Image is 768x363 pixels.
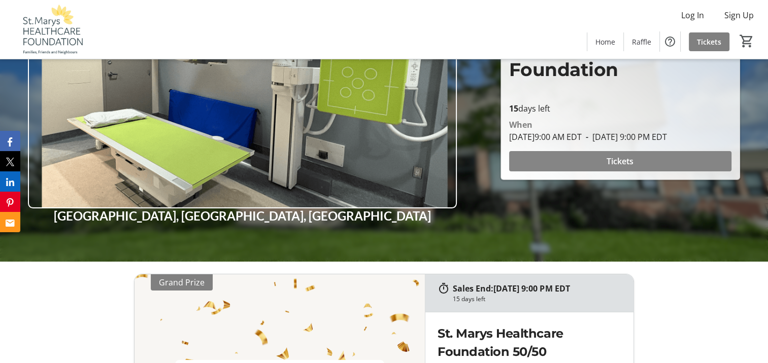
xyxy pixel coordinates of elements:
[587,32,623,51] a: Home
[509,102,731,115] p: days left
[509,131,582,142] span: [DATE] 9:00 AM EDT
[438,324,621,361] h2: St. Marys Healthcare Foundation 50/50
[724,9,754,21] span: Sign Up
[151,274,213,291] div: Grand Prize
[54,208,431,223] strong: [GEOGRAPHIC_DATA], [GEOGRAPHIC_DATA], [GEOGRAPHIC_DATA]
[689,32,729,51] a: Tickets
[509,103,518,114] span: 15
[681,9,704,21] span: Log In
[509,119,532,131] div: When
[453,283,493,294] span: Sales End:
[632,37,651,47] span: Raffle
[582,131,667,142] span: [DATE] 9:00 PM EDT
[582,131,592,142] span: -
[6,4,96,55] img: St. Marys Healthcare Foundation's Logo
[716,7,762,23] button: Sign Up
[738,32,756,50] button: Cart
[453,295,485,304] div: 15 days left
[493,283,570,294] span: [DATE] 9:00 PM EDT
[607,155,633,167] span: Tickets
[660,31,680,52] button: Help
[509,151,731,171] button: Tickets
[697,37,721,47] span: Tickets
[624,32,659,51] a: Raffle
[595,37,615,47] span: Home
[673,7,712,23] button: Log In
[509,31,701,81] span: St. Marys Healthcare Foundation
